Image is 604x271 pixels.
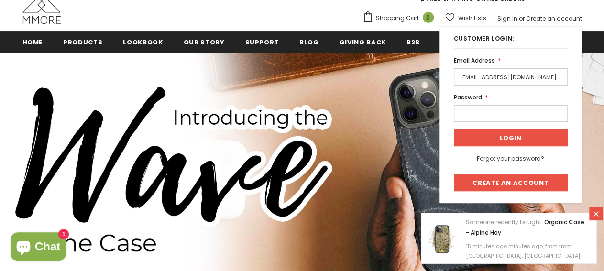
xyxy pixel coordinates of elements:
a: B2B [406,31,420,53]
span: or [519,14,525,22]
inbox-online-store-chat: Shopify online store chat [8,232,69,263]
input: Email Address [454,68,568,86]
span: Blog [299,38,319,47]
a: Forgot your password? [477,154,544,163]
a: Shopping Cart 0 [362,11,439,25]
span: Products [63,38,102,47]
a: Lookbook [123,31,163,53]
span: Password [454,93,482,101]
input: Login [454,129,568,146]
span: support [245,38,279,47]
a: Giving back [340,31,386,53]
span: 15 minutes ago minutes ago, from from [GEOGRAPHIC_DATA], [GEOGRAPHIC_DATA] [466,242,580,260]
span: Wish Lists [458,13,486,23]
span: Shopping Cart [376,13,419,23]
span: B2B [406,38,420,47]
a: Blog [299,31,319,53]
span: Our Story [184,38,225,47]
span: Home [22,38,43,47]
a: support [245,31,279,53]
span: Lookbook [123,38,163,47]
a: Create an account [526,14,582,22]
span: Someone recently bought [466,218,541,226]
a: Our Story [184,31,225,53]
a: Home [22,31,43,53]
h5: Customer Login: [454,34,568,49]
a: Wish Lists [445,10,486,26]
span: 0 [423,12,434,23]
a: Sign In [497,14,517,22]
a: Products [63,31,102,53]
span: Email Address [454,56,495,65]
span: Giving back [340,38,386,47]
a: Create An Account [454,174,568,191]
